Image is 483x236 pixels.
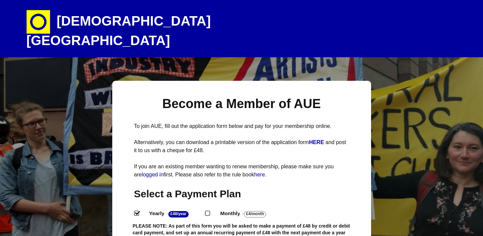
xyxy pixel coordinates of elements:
[134,163,349,179] p: If you are an existing member wanting to renew membership, please make sure you are first. Please...
[27,10,50,34] img: circle-e1448293145835.png
[134,96,349,112] h1: Become a Member of AUE
[142,172,164,177] a: logged in
[168,211,189,217] strong: £48/Year
[309,139,325,145] a: HERE
[134,122,349,130] p: To join AUE, fill out the application form below and pay for your membership online.
[309,139,324,145] strong: HERE
[214,209,283,218] label: Monthly - .
[134,138,349,155] p: Alternatively, you can download a printable version of the application form and post it to us wit...
[244,211,266,217] strong: £4/Month
[254,172,265,177] a: here
[134,188,241,199] span: Select a Payment Plan
[143,209,205,218] label: Yearly - .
